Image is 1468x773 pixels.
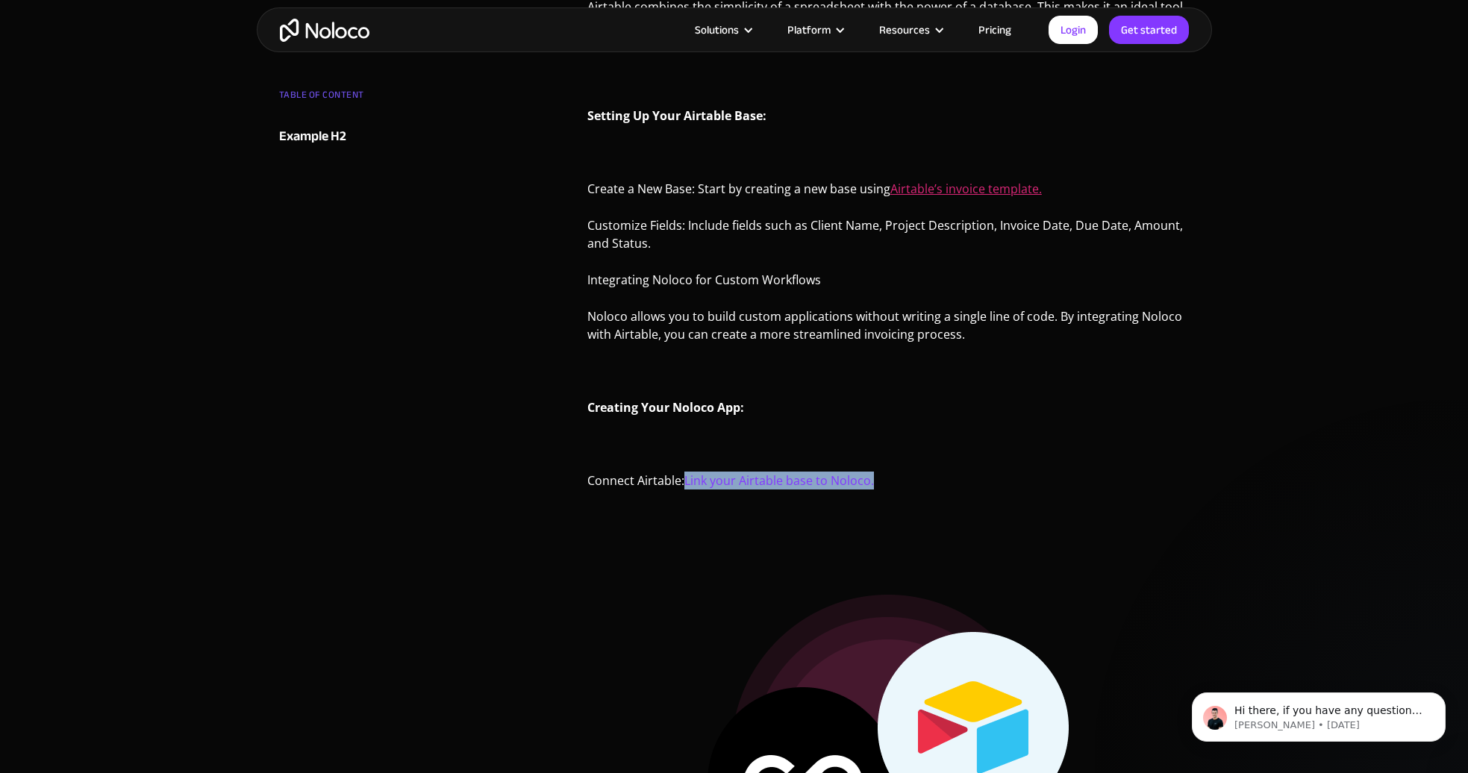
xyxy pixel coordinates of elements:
[279,84,460,113] div: TABLE OF CONTENT
[587,435,1190,464] p: ‍
[769,20,861,40] div: Platform
[695,20,739,40] div: Solutions
[587,472,1190,501] p: Connect Airtable:
[960,20,1030,40] a: Pricing
[279,125,460,148] a: Example H2
[676,20,769,40] div: Solutions
[787,20,831,40] div: Platform
[587,362,1190,391] p: ‍
[890,181,1042,197] a: Airtable’s invoice template.
[587,216,1190,263] p: Customize Fields: Include fields such as Client Name, Project Description, Invoice Date, Due Date...
[280,19,369,42] a: home
[587,180,1190,209] p: Create a New Base: Start by creating a new base using
[879,20,930,40] div: Resources
[587,107,766,124] strong: Setting Up Your Airtable Base:
[1169,661,1468,766] iframe: Intercom notifications message
[587,271,1190,300] p: Integrating Noloco for Custom Workflows
[587,70,1190,99] p: ‍
[587,307,1190,354] p: Noloco allows you to build custom applications without writing a single line of code. By integrat...
[684,472,874,489] a: Link your Airtable base to Noloco.
[587,143,1190,172] p: ‍
[279,125,346,148] div: Example H2
[1109,16,1189,44] a: Get started
[1049,16,1098,44] a: Login
[861,20,960,40] div: Resources
[587,399,744,416] strong: Creating Your Noloco App:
